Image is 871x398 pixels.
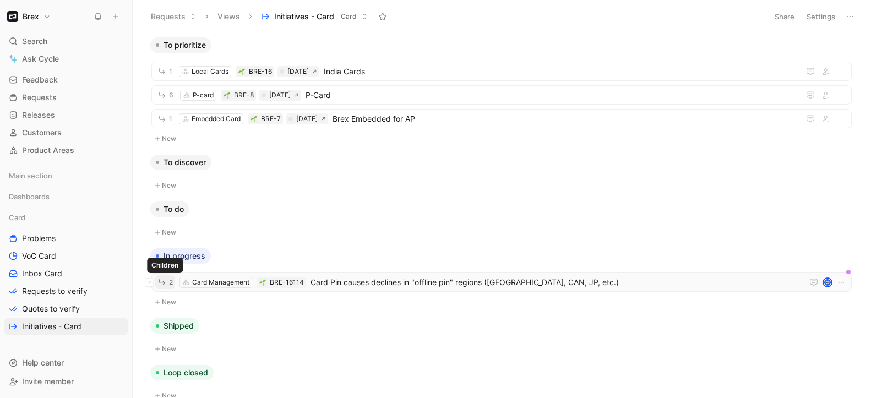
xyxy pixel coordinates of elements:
[4,89,128,106] a: Requests
[22,286,88,297] span: Requests to verify
[224,92,230,99] img: 🌱
[151,62,852,81] a: 1Local Cards🌱BRE-16[DATE]India Cards
[22,268,62,279] span: Inbox Card
[146,8,202,25] button: Requests
[150,37,211,53] button: To prioritize
[4,301,128,317] a: Quotes to verify
[22,35,47,48] span: Search
[155,275,175,289] button: 2
[150,296,853,309] button: New
[169,68,172,75] span: 1
[146,248,857,309] div: In progressNew
[4,373,128,390] div: Invite member
[341,11,357,22] span: Card
[146,37,857,146] div: To prioritizeNew
[324,65,795,78] span: India Cards
[150,318,199,334] button: Shipped
[234,90,254,101] div: BRE-8
[296,113,318,124] div: [DATE]
[311,276,798,289] span: Card Pin causes declines in "offline pin" regions ([GEOGRAPHIC_DATA], CAN, JP, etc.)
[4,209,128,226] div: Card
[164,367,208,378] span: Loop closed
[192,113,241,124] div: Embedded Card
[238,68,246,75] button: 🌱
[223,91,231,99] button: 🌱
[213,8,245,25] button: Views
[256,8,373,25] button: Initiatives - CardCard
[169,116,172,122] span: 1
[261,113,281,124] div: BRE-7
[23,12,39,21] h1: Brex
[4,124,128,141] a: Customers
[4,283,128,299] a: Requests to verify
[150,342,853,356] button: New
[164,320,194,331] span: Shipped
[270,277,304,288] div: BRE-16114
[4,230,128,247] a: Problems
[146,318,857,356] div: ShippedNew
[146,155,857,193] div: To discoverNew
[155,88,176,102] button: 6
[4,33,128,50] div: Search
[238,68,245,75] img: 🌱
[274,11,334,22] span: Initiatives - Card
[164,204,184,215] span: To do
[4,188,128,208] div: Dashboards
[22,250,56,261] span: VoC Card
[22,321,81,332] span: Initiatives - Card
[22,233,56,244] span: Problems
[164,250,205,261] span: In progress
[4,9,53,24] button: BrexBrex
[164,157,206,168] span: To discover
[164,40,206,51] span: To prioritize
[22,377,74,386] span: Invite member
[150,179,853,192] button: New
[155,64,175,78] button: 1
[150,201,189,217] button: To do
[4,167,128,184] div: Main section
[150,132,853,145] button: New
[22,303,80,314] span: Quotes to verify
[4,318,128,335] a: Initiatives - Card
[151,85,852,105] a: 6P-card🌱BRE-8[DATE]P-Card
[9,212,25,223] span: Card
[22,52,59,66] span: Ask Cycle
[4,142,128,159] a: Product Areas
[269,90,291,101] div: [DATE]
[150,226,853,239] button: New
[22,110,55,121] span: Releases
[4,188,128,205] div: Dashboards
[169,92,173,99] span: 6
[150,248,211,264] button: In progress
[824,279,831,286] img: avatar
[4,51,128,67] a: Ask Cycle
[22,92,57,103] span: Requests
[22,145,74,156] span: Product Areas
[155,112,175,126] button: 1
[287,66,309,77] div: [DATE]
[9,170,52,181] span: Main section
[259,279,266,286] img: 🌱
[333,112,795,126] span: Brex Embedded for AP
[192,66,228,77] div: Local Cards
[150,365,214,380] button: Loop closed
[802,9,840,24] button: Settings
[4,355,128,371] div: Help center
[150,155,211,170] button: To discover
[7,11,18,22] img: Brex
[192,277,249,288] div: Card Management
[4,209,128,335] div: CardProblemsVoC CardInbox CardRequests to verifyQuotes to verifyInitiatives - Card
[4,72,128,88] a: Feedback
[770,9,799,24] button: Share
[22,74,58,85] span: Feedback
[169,279,173,286] span: 2
[9,191,50,202] span: Dashboards
[151,109,852,128] a: 1Embedded Card🌱BRE-7[DATE]Brex Embedded for AP
[306,89,795,102] span: P-Card
[250,115,258,123] button: 🌱
[251,116,257,122] img: 🌱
